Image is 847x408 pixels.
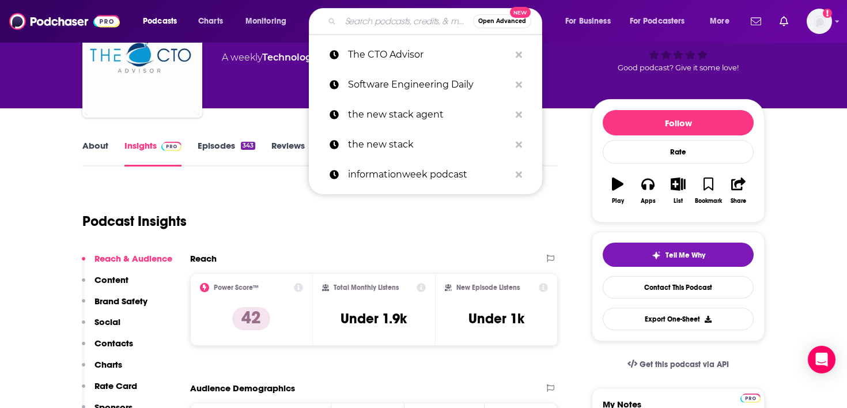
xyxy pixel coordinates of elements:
span: Logged in as danikarchmer [807,9,832,34]
span: Open Advanced [478,18,526,24]
span: For Business [565,13,611,29]
button: open menu [702,12,744,31]
div: Rate [603,140,754,164]
button: open menu [135,12,192,31]
a: About [82,140,108,167]
h2: Reach [190,253,217,264]
a: informationweek podcast [309,160,542,190]
button: open menu [622,12,702,31]
p: Brand Safety [94,296,148,307]
a: the new stack [309,130,542,160]
button: Export One-Sheet [603,308,754,330]
span: New [510,7,531,18]
img: tell me why sparkle [652,251,661,260]
button: Share [724,170,754,211]
a: Reviews [271,140,305,167]
div: Bookmark [695,198,722,205]
p: Contacts [94,338,133,349]
h2: Power Score™ [214,284,259,292]
img: Podchaser Pro [161,142,181,151]
span: More [710,13,729,29]
h3: Under 1k [468,310,524,327]
a: Software Engineering Daily [309,70,542,100]
button: Charts [82,359,122,380]
button: Contacts [82,338,133,359]
button: Open AdvancedNew [473,14,531,28]
button: Content [82,274,128,296]
span: Good podcast? Give it some love! [618,63,739,72]
div: A weekly podcast [222,51,354,65]
p: informationweek podcast [348,160,510,190]
a: Pro website [740,392,761,403]
p: Social [94,316,120,327]
div: Share [731,198,746,205]
button: Show profile menu [807,9,832,34]
p: Content [94,274,128,285]
a: Get this podcast via API [618,350,738,379]
div: Search podcasts, credits, & more... [320,8,553,35]
img: Podchaser Pro [740,394,761,403]
button: Rate Card [82,380,137,402]
button: Brand Safety [82,296,148,317]
button: Follow [603,110,754,135]
a: the new stack agent [309,100,542,130]
button: open menu [557,12,625,31]
a: Show notifications dropdown [775,12,793,31]
h2: Total Monthly Listens [334,284,399,292]
button: Social [82,316,120,338]
button: Play [603,170,633,211]
a: The CTO Advisor [309,40,542,70]
a: Contact This Podcast [603,276,754,299]
h3: Under 1.9k [341,310,407,327]
h1: Podcast Insights [82,213,187,230]
h2: New Episode Listens [456,284,520,292]
button: tell me why sparkleTell Me Why [603,243,754,267]
div: List [674,198,683,205]
p: the new stack agent [348,100,510,130]
p: Rate Card [94,380,137,391]
button: open menu [237,12,301,31]
div: 343 [241,142,255,150]
span: Get this podcast via API [640,360,729,369]
p: Reach & Audience [94,253,172,264]
img: User Profile [807,9,832,34]
p: The CTO Advisor [348,40,510,70]
a: Show notifications dropdown [746,12,766,31]
div: Play [612,198,624,205]
span: Charts [198,13,223,29]
button: Reach & Audience [82,253,172,274]
span: For Podcasters [630,13,685,29]
div: 42Good podcast? Give it some love! [592,8,765,80]
span: Monitoring [245,13,286,29]
button: Apps [633,170,663,211]
input: Search podcasts, credits, & more... [341,12,473,31]
img: Podchaser - Follow, Share and Rate Podcasts [9,10,120,32]
a: Charts [191,12,230,31]
p: 42 [232,307,270,330]
span: Tell Me Why [665,251,705,260]
svg: Add a profile image [823,9,832,18]
p: Software Engineering Daily [348,70,510,100]
span: Podcasts [143,13,177,29]
h2: Audience Demographics [190,383,295,394]
button: List [663,170,693,211]
a: Episodes343 [198,140,255,167]
a: InsightsPodchaser Pro [124,140,181,167]
p: Charts [94,359,122,370]
p: the new stack [348,130,510,160]
div: Apps [641,198,656,205]
div: Open Intercom Messenger [808,346,835,373]
button: Bookmark [693,170,723,211]
a: Technology [262,52,317,63]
